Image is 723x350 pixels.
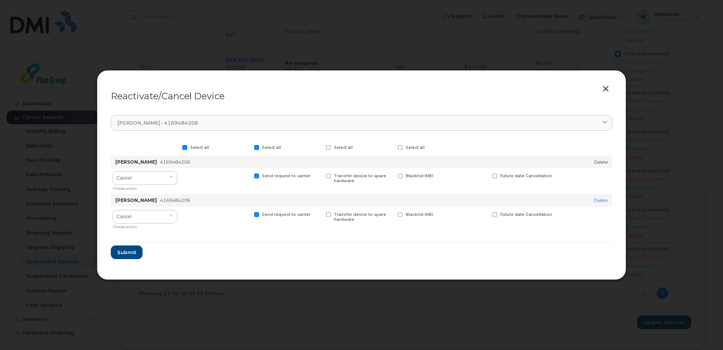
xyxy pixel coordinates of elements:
div: Reactivate/Cancel Device [111,92,612,101]
strong: [PERSON_NAME] [115,159,157,165]
input: Send request to carrier [245,173,249,177]
span: Select all [190,145,209,150]
a: Delete [594,159,608,165]
input: Blacklist IMEI [389,173,393,177]
span: 4169484206 [160,197,190,203]
a: [PERSON_NAME] - 4169484206 [111,115,612,131]
button: Submit [111,245,143,259]
input: Future date Cancellation [483,212,487,216]
span: Future date Cancellation [500,212,552,217]
div: Choose action [113,183,177,191]
strong: [PERSON_NAME] [115,197,157,203]
span: [PERSON_NAME] - 4169484206 [117,119,198,127]
input: Select all [173,145,177,149]
span: Transfer device to spare hardware [334,173,386,183]
input: Select all [317,145,321,149]
span: Select all [406,145,425,150]
span: Blacklist IMEI [406,212,433,217]
span: Send request to carrier [262,173,310,178]
input: Select all [389,145,393,149]
span: Select all [334,145,353,150]
input: Select all [245,145,249,149]
span: Select all [262,145,281,150]
input: Transfer device to spare hardware [317,212,321,216]
div: Choose action [113,222,177,230]
a: Delete [594,197,608,203]
span: Submit [117,249,136,256]
span: Blacklist IMEI [406,173,433,178]
input: Send request to carrier [245,212,249,216]
span: Send request to carrier [262,212,310,217]
input: Transfer device to spare hardware [317,173,321,177]
input: Blacklist IMEI [389,212,393,216]
span: Transfer device to spare hardware [334,212,386,222]
span: Future date Cancellation [500,173,552,178]
input: Future date Cancellation [483,173,487,177]
span: 4169484206 [160,159,190,165]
